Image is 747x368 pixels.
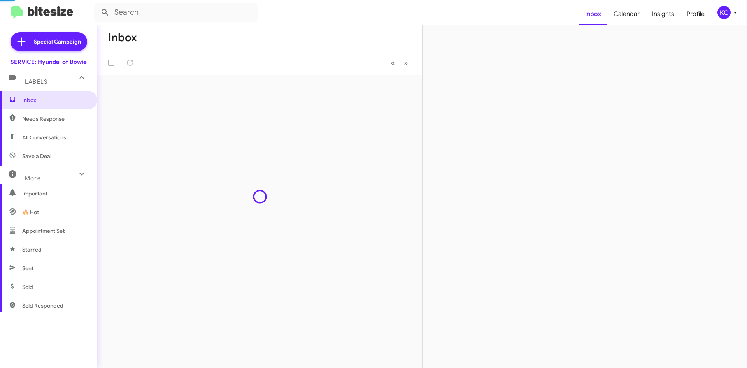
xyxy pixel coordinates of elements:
span: Sent [22,264,33,272]
span: Save a Deal [22,152,51,160]
span: Inbox [22,96,88,104]
span: » [404,58,408,68]
span: More [25,175,41,182]
span: 🔥 Hot [22,208,39,216]
span: Sold [22,283,33,291]
a: Calendar [607,3,646,25]
div: SERVICE: Hyundai of Bowie [11,58,87,66]
a: Special Campaign [11,32,87,51]
button: KC [711,6,738,19]
span: Important [22,190,88,197]
span: All Conversations [22,134,66,141]
a: Profile [680,3,711,25]
span: Special Campaign [34,38,81,46]
span: Needs Response [22,115,88,123]
span: « [391,58,395,68]
span: Starred [22,246,42,254]
button: Previous [386,55,400,71]
a: Inbox [579,3,607,25]
h1: Inbox [108,32,137,44]
nav: Page navigation example [386,55,413,71]
span: Labels [25,78,47,85]
a: Insights [646,3,680,25]
input: Search [94,3,258,22]
span: Appointment Set [22,227,65,235]
button: Next [399,55,413,71]
div: KC [717,6,731,19]
span: Sold Responded [22,302,63,310]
